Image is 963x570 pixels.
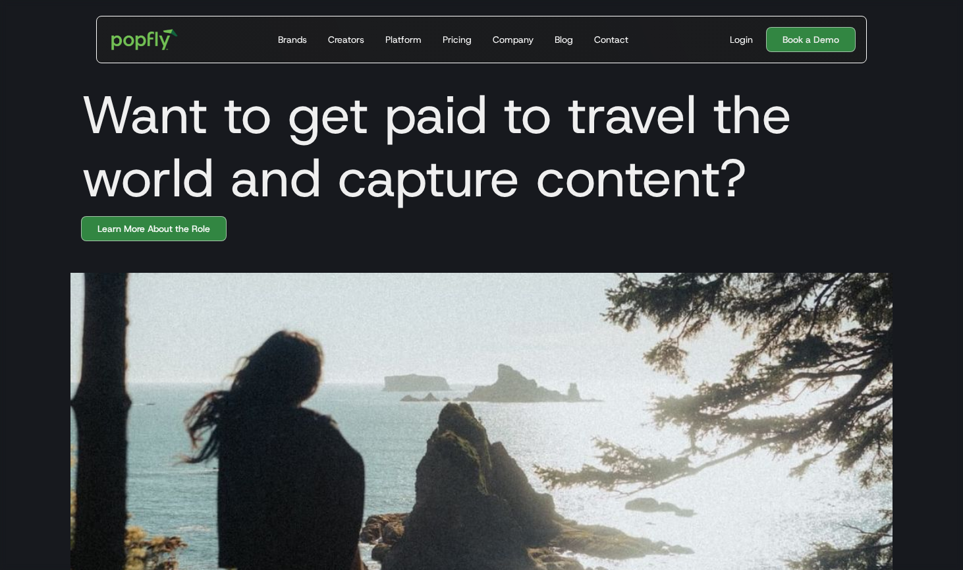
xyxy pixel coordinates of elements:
a: Blog [549,16,578,63]
div: Creators [328,33,364,46]
a: Book a Demo [766,27,856,52]
a: Platform [380,16,427,63]
a: Creators [323,16,370,63]
a: Login [725,33,758,46]
div: Contact [594,33,628,46]
div: Login [730,33,753,46]
a: Pricing [437,16,477,63]
a: Brands [273,16,312,63]
a: Company [487,16,539,63]
div: Company [493,33,534,46]
h1: Want to get paid to travel the world and capture content? [70,83,893,210]
a: home [102,20,187,59]
div: Pricing [443,33,472,46]
div: Platform [385,33,422,46]
div: Brands [278,33,307,46]
a: Learn More About the Role [81,216,227,241]
div: Blog [555,33,573,46]
a: Contact [589,16,634,63]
